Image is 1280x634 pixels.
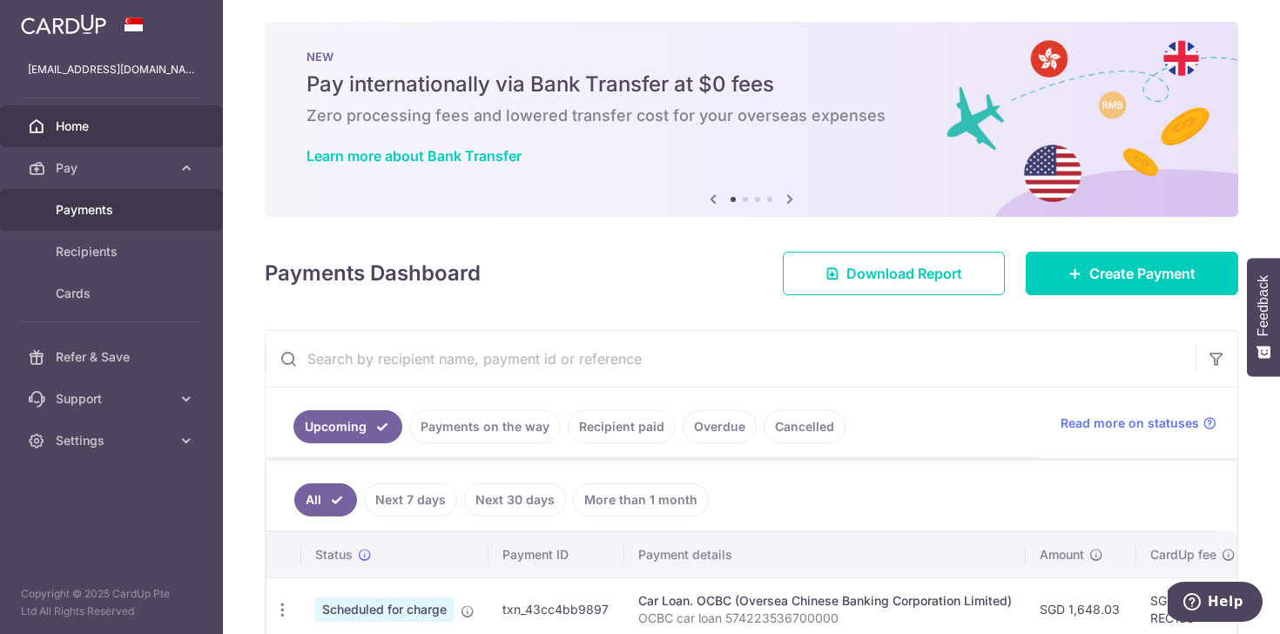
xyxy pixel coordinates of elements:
[56,432,171,449] span: Settings
[683,410,757,443] a: Overdue
[783,252,1005,295] a: Download Report
[56,348,171,366] span: Refer & Save
[307,105,1196,126] h6: Zero processing fees and lowered transfer cost for your overseas expenses
[307,71,1196,98] h5: Pay internationally via Bank Transfer at $0 fees
[1089,263,1196,284] span: Create Payment
[409,410,561,443] a: Payments on the way
[265,22,1238,217] img: Bank transfer banner
[1256,275,1271,336] span: Feedback
[764,410,845,443] a: Cancelled
[364,483,457,516] a: Next 7 days
[568,410,676,443] a: Recipient paid
[1061,415,1199,432] span: Read more on statuses
[56,159,171,177] span: Pay
[56,118,171,135] span: Home
[1026,252,1238,295] a: Create Payment
[624,532,1026,577] th: Payment details
[294,483,357,516] a: All
[315,597,454,622] span: Scheduled for charge
[1150,546,1216,563] span: CardUp fee
[638,610,1012,627] p: OCBC car loan 574223536700000
[265,258,481,289] h4: Payments Dashboard
[307,147,522,165] a: Learn more about Bank Transfer
[1040,546,1084,563] span: Amount
[21,14,106,35] img: CardUp
[56,201,171,219] span: Payments
[293,410,402,443] a: Upcoming
[1168,582,1263,625] iframe: Opens a widget where you can find more information
[315,546,353,563] span: Status
[28,61,195,78] p: [EMAIL_ADDRESS][DOMAIN_NAME]
[1061,415,1216,432] a: Read more on statuses
[1247,258,1280,376] button: Feedback - Show survey
[488,532,624,577] th: Payment ID
[573,483,709,516] a: More than 1 month
[56,285,171,302] span: Cards
[56,243,171,260] span: Recipients
[638,592,1012,610] div: Car Loan. OCBC (Oversea Chinese Banking Corporation Limited)
[464,483,566,516] a: Next 30 days
[56,390,171,408] span: Support
[266,331,1196,387] input: Search by recipient name, payment id or reference
[846,263,962,284] span: Download Report
[307,50,1196,64] p: NEW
